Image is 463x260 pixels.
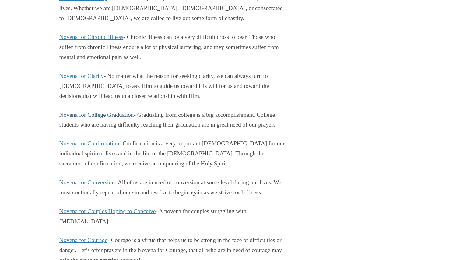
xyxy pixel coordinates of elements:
[59,73,104,79] a: Novena for Clarity
[59,178,286,198] p: - All of us are in need of conversion at some level during our lives. We must continually repent ...
[59,140,119,147] a: Novena for Confirmation
[59,112,134,118] a: Novena for College Graduation
[59,110,286,130] p: - Graduating from college is a big accomplishment. College students who are having difficulty rea...
[59,139,286,169] p: - Confirmation is a very important [DEMOGRAPHIC_DATA] for our individual spiritual lives and in t...
[59,179,115,185] a: Novena for Conversion
[59,206,286,227] p: - A novena for couples struggling with [MEDICAL_DATA].
[59,208,156,214] a: Novena for Couples Hoping to Conceive
[59,32,286,62] p: - Chronic illness can be a very difficult cross to bear. Those who suffer from chronic illness en...
[59,71,286,101] p: - No matter what the reason for seeking clarity, we can always turn to [DEMOGRAPHIC_DATA] to ask ...
[59,34,123,40] a: Novena for Chronic Illness
[59,237,107,243] a: Novena for Courage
